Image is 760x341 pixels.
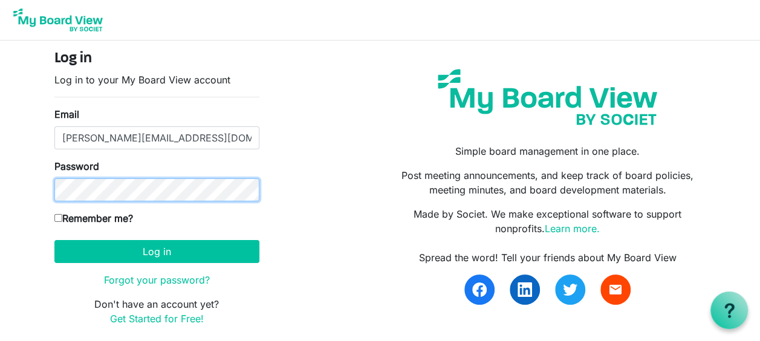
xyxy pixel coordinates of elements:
[54,240,259,263] button: Log in
[110,313,204,325] a: Get Started for Free!
[389,250,706,265] div: Spread the word! Tell your friends about My Board View
[54,50,259,68] h4: Log in
[600,274,631,305] a: email
[104,274,210,286] a: Forgot your password?
[389,168,706,197] p: Post meeting announcements, and keep track of board policies, meeting minutes, and board developm...
[10,5,106,35] img: My Board View Logo
[389,144,706,158] p: Simple board management in one place.
[54,159,99,174] label: Password
[54,297,259,326] p: Don't have an account yet?
[54,73,259,87] p: Log in to your My Board View account
[563,282,577,297] img: twitter.svg
[545,222,600,235] a: Learn more.
[54,107,79,122] label: Email
[472,282,487,297] img: facebook.svg
[608,282,623,297] span: email
[54,214,62,222] input: Remember me?
[429,60,666,134] img: my-board-view-societ.svg
[518,282,532,297] img: linkedin.svg
[54,211,133,226] label: Remember me?
[389,207,706,236] p: Made by Societ. We make exceptional software to support nonprofits.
